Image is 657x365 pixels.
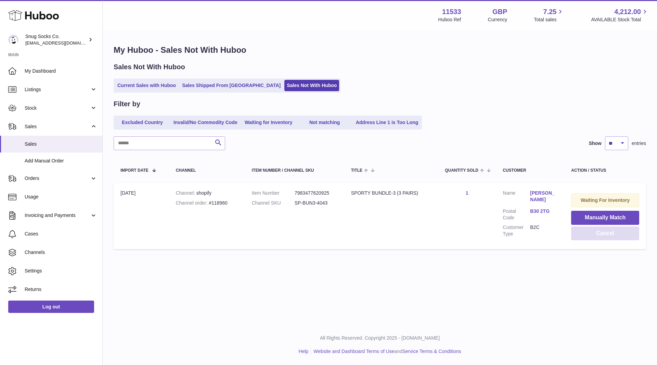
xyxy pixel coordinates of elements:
[299,349,309,354] a: Help
[503,208,530,221] dt: Postal Code
[543,7,557,16] span: 7.25
[252,190,295,196] dt: Item Number
[176,168,238,173] div: Channel
[8,301,94,313] a: Log out
[571,211,639,225] button: Manually Match
[176,200,209,206] strong: Channel order
[353,117,421,128] a: Address Line 1 is Too Long
[530,224,557,237] dd: B2C
[25,175,90,182] span: Orders
[176,190,238,196] div: shopify
[25,68,97,74] span: My Dashboard
[25,286,97,293] span: Returns
[25,105,90,111] span: Stock
[591,16,649,23] span: AVAILABLE Stock Total
[25,141,97,147] span: Sales
[108,335,652,341] p: All Rights Reserved. Copyright 2025 - [DOMAIN_NAME]
[534,16,564,23] span: Total sales
[466,190,468,196] a: 1
[614,7,641,16] span: 4,212.00
[311,348,461,355] li: and
[571,227,639,241] button: Cancel
[284,80,339,91] a: Sales Not With Huboo
[581,197,630,203] strong: Waiting For Inventory
[571,168,639,173] div: Action / Status
[313,349,394,354] a: Website and Dashboard Terms of Use
[530,190,557,203] a: [PERSON_NAME]
[176,190,196,196] strong: Channel
[180,80,283,91] a: Sales Shipped From [GEOGRAPHIC_DATA]
[8,35,18,45] img: info@snugsocks.co.uk
[114,183,169,249] td: [DATE]
[176,200,238,206] div: #118960
[25,33,87,46] div: Snug Socks Co.
[438,16,461,23] div: Huboo Ref
[114,99,140,109] h2: Filter by
[503,190,530,205] dt: Name
[115,117,170,128] a: Excluded Country
[351,190,431,196] div: SPORTY BUNDLE-3 (3 PAIRS)
[295,190,337,196] dd: 7983477620925
[591,7,649,23] a: 4,212.00 AVAILABLE Stock Total
[25,231,97,237] span: Cases
[25,212,90,219] span: Invoicing and Payments
[25,86,90,93] span: Listings
[534,7,564,23] a: 7.25 Total sales
[115,80,178,91] a: Current Sales with Huboo
[241,117,296,128] a: Waiting for Inventory
[503,224,530,237] dt: Customer Type
[25,268,97,274] span: Settings
[402,349,461,354] a: Service Terms & Conditions
[442,7,461,16] strong: 11533
[25,123,90,130] span: Sales
[530,208,557,215] a: B30 2TG
[632,140,646,147] span: entries
[252,200,295,206] dt: Channel SKU
[503,168,557,173] div: Customer
[114,45,646,56] h1: My Huboo - Sales Not With Huboo
[445,168,478,173] span: Quantity Sold
[589,140,602,147] label: Show
[295,200,337,206] dd: SP-BUN3-4043
[114,62,185,72] h2: Sales Not With Huboo
[120,168,149,173] span: Import date
[488,16,507,23] div: Currency
[252,168,337,173] div: Item Number / Channel SKU
[25,40,101,46] span: [EMAIL_ADDRESS][DOMAIN_NAME]
[25,158,97,164] span: Add Manual Order
[25,249,97,256] span: Channels
[351,168,362,173] span: Title
[25,194,97,200] span: Usage
[171,117,240,128] a: Invalid/No Commodity Code
[492,7,507,16] strong: GBP
[297,117,352,128] a: Not matching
